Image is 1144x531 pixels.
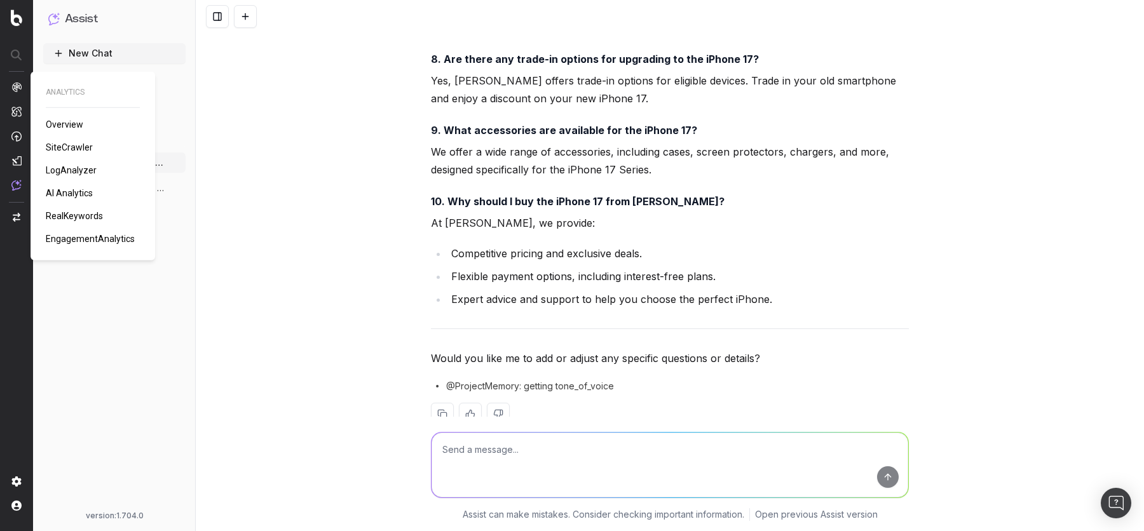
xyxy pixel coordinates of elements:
[11,501,22,511] img: My account
[46,234,135,244] span: EngagementAnalytics
[1101,488,1131,518] div: Open Intercom Messenger
[447,267,909,285] li: Flexible payment options, including interest-free plans.
[431,195,725,208] strong: 10. Why should I buy the iPhone 17 from [PERSON_NAME]?
[431,72,909,107] p: Yes, [PERSON_NAME] offers trade-in options for eligible devices. Trade in your old smartphone and...
[447,290,909,308] li: Expert advice and support to help you choose the perfect iPhone.
[48,10,180,28] button: Assist
[46,164,102,177] a: LogAnalyzer
[755,508,878,521] a: Open previous Assist version
[46,188,93,198] span: AI Analytics
[46,119,83,130] span: Overview
[431,53,759,65] strong: 8. Are there any trade-in options for upgrading to the iPhone 17?
[463,508,744,521] p: Assist can make mistakes. Consider checking important information.
[431,214,909,232] p: At [PERSON_NAME], we provide:
[46,210,108,222] a: RealKeywords
[11,10,22,26] img: Botify logo
[46,187,98,199] a: AI Analytics
[46,232,140,245] a: EngagementAnalytics
[11,131,22,142] img: Activation
[446,380,614,393] span: @ProjectMemory: getting tone_of_voice
[13,213,20,222] img: Switch project
[48,13,60,25] img: Assist
[11,82,22,92] img: Analytics
[431,143,909,178] p: We offer a wide range of accessories, including cases, screen protectors, chargers, and more, des...
[11,156,22,166] img: Studio
[46,142,93,152] span: SiteCrawler
[431,349,909,367] p: Would you like me to add or adjust any specific questions or details?
[46,87,140,97] span: ANALYTICS
[11,476,22,487] img: Setting
[46,118,88,131] a: Overview
[48,511,180,521] div: version: 1.704.0
[431,124,697,137] strong: 9. What accessories are available for the iPhone 17?
[43,69,186,89] a: How to use Assist
[46,141,98,154] a: SiteCrawler
[46,165,97,175] span: LogAnalyzer
[447,245,909,262] li: Competitive pricing and exclusive deals.
[11,106,22,117] img: Intelligence
[11,180,22,191] img: Assist
[43,43,186,64] button: New Chat
[65,10,98,28] h1: Assist
[46,211,103,221] span: RealKeywords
